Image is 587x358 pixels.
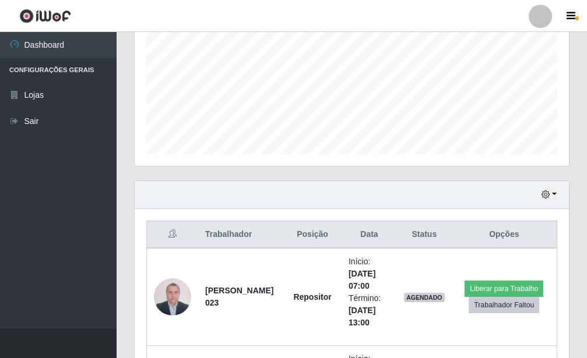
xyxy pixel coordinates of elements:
[293,292,331,302] strong: Repositor
[349,292,390,329] li: Término:
[342,221,397,249] th: Data
[452,221,557,249] th: Opções
[19,9,71,23] img: CoreUI Logo
[349,269,375,290] time: [DATE] 07:00
[397,221,452,249] th: Status
[404,293,445,302] span: AGENDADO
[198,221,283,249] th: Trabalhador
[205,286,273,307] strong: [PERSON_NAME] 023
[154,272,191,321] img: 1707920397875.jpeg
[283,221,342,249] th: Posição
[349,306,375,327] time: [DATE] 13:00
[349,256,390,292] li: Início:
[469,297,539,313] button: Trabalhador Faltou
[465,281,543,297] button: Liberar para Trabalho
